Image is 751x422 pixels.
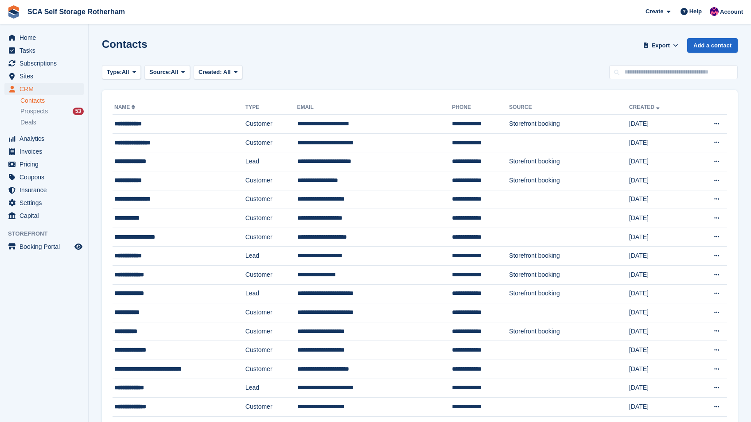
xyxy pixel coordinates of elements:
[245,133,297,152] td: Customer
[245,379,297,398] td: Lead
[689,7,702,16] span: Help
[19,240,73,253] span: Booking Portal
[509,247,629,266] td: Storefront booking
[245,115,297,134] td: Customer
[4,171,84,183] a: menu
[4,57,84,70] a: menu
[245,152,297,171] td: Lead
[245,322,297,341] td: Customer
[102,38,148,50] h1: Contacts
[452,101,509,115] th: Phone
[297,101,452,115] th: Email
[629,133,692,152] td: [DATE]
[245,101,297,115] th: Type
[629,398,692,417] td: [DATE]
[629,303,692,322] td: [DATE]
[198,69,222,75] span: Created:
[245,209,297,228] td: Customer
[641,38,680,53] button: Export
[629,379,692,398] td: [DATE]
[102,65,141,80] button: Type: All
[245,265,297,284] td: Customer
[4,209,84,222] a: menu
[245,171,297,190] td: Customer
[19,44,73,57] span: Tasks
[509,171,629,190] td: Storefront booking
[73,108,84,115] div: 53
[629,152,692,171] td: [DATE]
[4,83,84,95] a: menu
[245,247,297,266] td: Lead
[710,7,719,16] img: Sam Chapman
[19,184,73,196] span: Insurance
[4,44,84,57] a: menu
[629,104,662,110] a: Created
[149,68,171,77] span: Source:
[4,132,84,145] a: menu
[629,228,692,247] td: [DATE]
[4,158,84,170] a: menu
[629,171,692,190] td: [DATE]
[629,341,692,360] td: [DATE]
[19,197,73,209] span: Settings
[73,241,84,252] a: Preview store
[194,65,242,80] button: Created: All
[629,265,692,284] td: [DATE]
[629,190,692,209] td: [DATE]
[4,31,84,44] a: menu
[245,360,297,379] td: Customer
[19,158,73,170] span: Pricing
[19,209,73,222] span: Capital
[629,322,692,341] td: [DATE]
[19,171,73,183] span: Coupons
[720,8,743,16] span: Account
[509,152,629,171] td: Storefront booking
[245,303,297,322] td: Customer
[8,229,88,238] span: Storefront
[245,228,297,247] td: Customer
[122,68,129,77] span: All
[509,265,629,284] td: Storefront booking
[509,322,629,341] td: Storefront booking
[20,107,84,116] a: Prospects 53
[20,97,84,105] a: Contacts
[629,115,692,134] td: [DATE]
[223,69,231,75] span: All
[107,68,122,77] span: Type:
[4,70,84,82] a: menu
[19,132,73,145] span: Analytics
[171,68,179,77] span: All
[629,209,692,228] td: [DATE]
[19,83,73,95] span: CRM
[629,284,692,303] td: [DATE]
[24,4,128,19] a: SCA Self Storage Rotherham
[20,107,48,116] span: Prospects
[4,197,84,209] a: menu
[19,70,73,82] span: Sites
[509,284,629,303] td: Storefront booking
[20,118,36,127] span: Deals
[114,104,137,110] a: Name
[687,38,738,53] a: Add a contact
[4,145,84,158] a: menu
[245,190,297,209] td: Customer
[20,118,84,127] a: Deals
[4,184,84,196] a: menu
[19,145,73,158] span: Invoices
[629,360,692,379] td: [DATE]
[245,284,297,303] td: Lead
[652,41,670,50] span: Export
[7,5,20,19] img: stora-icon-8386f47178a22dfd0bd8f6a31ec36ba5ce8667c1dd55bd0f319d3a0aa187defe.svg
[19,31,73,44] span: Home
[509,101,629,115] th: Source
[245,341,297,360] td: Customer
[646,7,663,16] span: Create
[245,398,297,417] td: Customer
[19,57,73,70] span: Subscriptions
[4,240,84,253] a: menu
[509,115,629,134] td: Storefront booking
[144,65,190,80] button: Source: All
[629,247,692,266] td: [DATE]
